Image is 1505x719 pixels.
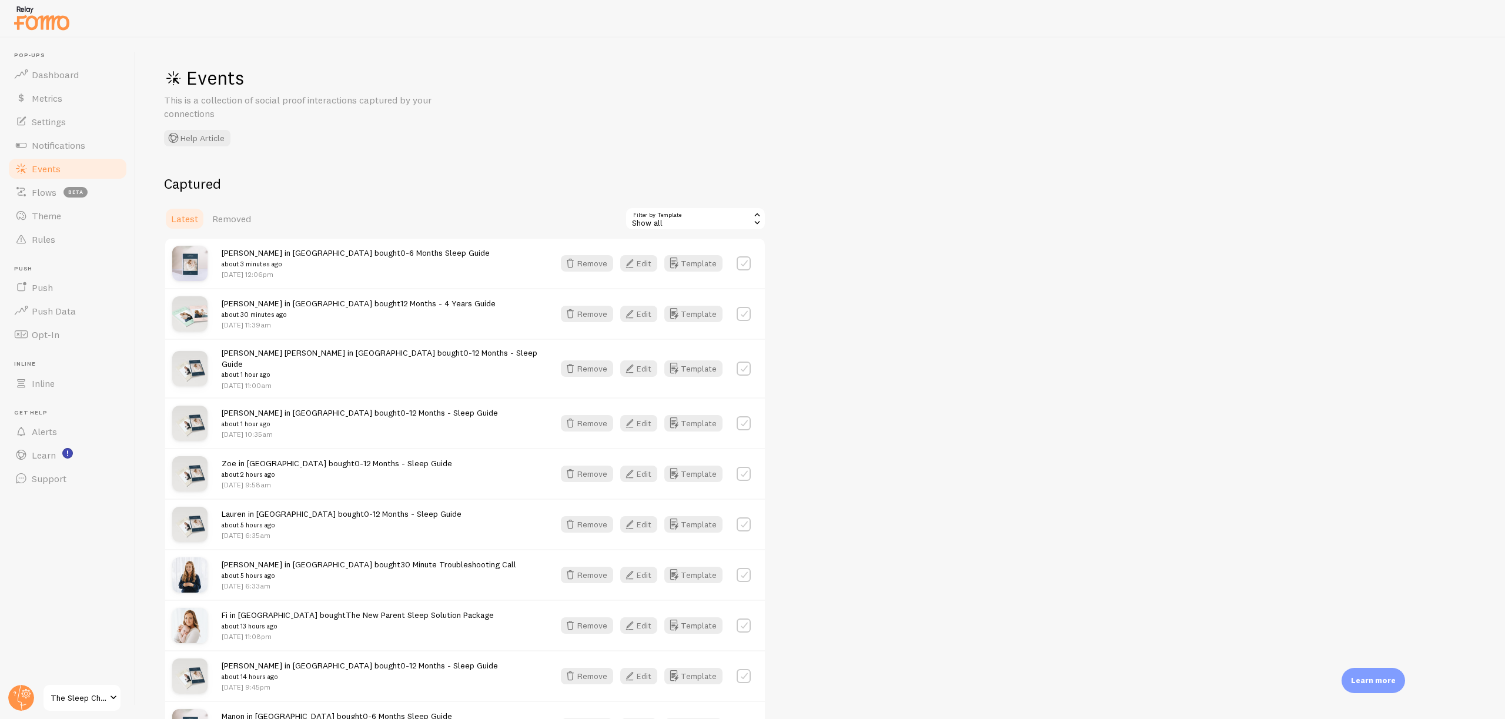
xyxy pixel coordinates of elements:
img: WEB-SleepProgrammeBundles_12-19_small.jpg [172,296,208,332]
a: Support [7,467,128,490]
img: DSC04443_small.jpg [172,557,208,593]
a: Edit [620,516,664,533]
span: beta [63,187,88,198]
span: Learn [32,449,56,461]
span: Rules [32,233,55,245]
a: Inline [7,372,128,395]
p: [DATE] 11:08pm [222,631,494,641]
button: Template [664,567,723,583]
button: Remove [561,567,613,583]
span: Latest [171,213,198,225]
h2: Captured [164,175,766,193]
small: about 1 hour ago [222,369,540,380]
button: Remove [561,255,613,272]
a: Settings [7,110,128,133]
span: Settings [32,116,66,128]
p: [DATE] 6:33am [222,581,516,591]
span: [PERSON_NAME] in [GEOGRAPHIC_DATA] bought [222,559,516,581]
p: [DATE] 11:00am [222,380,540,390]
p: [DATE] 9:45pm [222,682,498,692]
a: Opt-In [7,323,128,346]
button: Edit [620,255,657,272]
a: 0-12 Months - Sleep Guide [364,509,461,519]
a: Alerts [7,420,128,443]
a: Latest [164,207,205,230]
button: Remove [561,668,613,684]
p: [DATE] 12:06pm [222,269,490,279]
small: about 5 hours ago [222,520,461,530]
small: about 14 hours ago [222,671,498,682]
button: Template [664,306,723,322]
span: Inline [32,377,55,389]
small: about 3 minutes ago [222,259,490,269]
span: Zoe in [GEOGRAPHIC_DATA] bought [222,458,452,480]
a: Template [664,617,723,634]
a: Metrics [7,86,128,110]
svg: <p>Watch New Feature Tutorials!</p> [62,448,73,459]
a: Edit [620,617,664,634]
div: Show all [625,207,766,230]
img: WEB-SleepProgrammeBundles_0-12copy_small.jpg [172,456,208,491]
button: Edit [620,567,657,583]
img: WEB-SleepProgrammeBundles_0-12copy_small.jpg [172,351,208,386]
a: Flows beta [7,180,128,204]
img: 548cdb_2a0178deac494a9fafb7332ecc80efee_mv2_small.png [172,608,208,643]
button: Remove [561,306,613,322]
span: The Sleep Chief [51,691,106,705]
a: Removed [205,207,258,230]
span: Removed [212,213,251,225]
h1: Events [164,66,517,90]
p: This is a collection of social proof interactions captured by your connections [164,93,446,121]
button: Remove [561,516,613,533]
span: Flows [32,186,56,198]
p: [DATE] 6:35am [222,530,461,540]
small: about 1 hour ago [222,419,498,429]
a: Dashboard [7,63,128,86]
a: Push [7,276,128,299]
a: Edit [620,255,664,272]
span: Inline [14,360,128,368]
img: WEB-SleepProgrammeBundles_0-12copy_small.jpg [172,507,208,542]
span: Theme [32,210,61,222]
button: Remove [561,415,613,432]
a: 0-12 Months - Sleep Guide [400,660,498,671]
a: 0-12 Months - Sleep Guide [354,458,452,469]
a: Edit [620,466,664,482]
button: Edit [620,516,657,533]
a: Push Data [7,299,128,323]
a: 0-6 Months Sleep Guide [400,248,490,258]
button: Template [664,668,723,684]
span: Opt-In [32,329,59,340]
button: Remove [561,360,613,377]
a: Notifications [7,133,128,157]
button: Template [664,255,723,272]
span: Support [32,473,66,484]
a: Template [664,415,723,432]
span: [PERSON_NAME] in [GEOGRAPHIC_DATA] bought [222,248,490,269]
span: Events [32,163,61,175]
span: Get Help [14,409,128,417]
span: Fi in [GEOGRAPHIC_DATA] bought [222,610,494,631]
p: [DATE] 9:58am [222,480,452,490]
a: Learn [7,443,128,467]
a: Events [7,157,128,180]
span: Notifications [32,139,85,151]
span: Lauren in [GEOGRAPHIC_DATA] bought [222,509,461,530]
button: Template [664,360,723,377]
div: Learn more [1342,668,1405,693]
button: Remove [561,466,613,482]
a: Theme [7,204,128,228]
a: 30 Minute Troubleshooting Call [400,559,516,570]
a: The Sleep Chief [42,684,122,712]
button: Template [664,466,723,482]
span: Push Data [32,305,76,317]
button: Template [664,516,723,533]
small: about 30 minutes ago [222,309,496,320]
a: Edit [620,360,664,377]
a: Edit [620,668,664,684]
a: 0-12 Months - Sleep Guide [222,347,537,369]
